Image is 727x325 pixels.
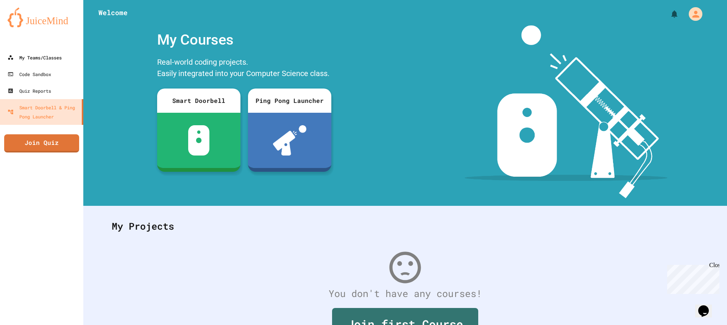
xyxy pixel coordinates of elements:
div: My Notifications [656,8,681,20]
img: sdb-white.svg [188,125,210,156]
div: Code Sandbox [8,70,51,79]
div: Quiz Reports [8,86,51,95]
a: Join Quiz [4,134,79,152]
div: Smart Doorbell [157,89,240,113]
iframe: chat widget [695,295,719,317]
div: You don't have any courses! [104,286,706,301]
img: banner-image-my-projects.png [465,25,668,198]
iframe: chat widget [664,262,719,294]
div: Chat with us now!Close [3,3,52,48]
div: Smart Doorbell & Ping Pong Launcher [8,103,79,121]
div: Real-world coding projects. Easily integrated into your Computer Science class. [153,54,335,83]
div: My Teams/Classes [8,53,62,62]
img: ppl-with-ball.png [273,125,307,156]
div: Ping Pong Launcher [248,89,331,113]
div: My Account [681,5,704,23]
div: My Courses [153,25,335,54]
div: My Projects [104,211,706,241]
img: logo-orange.svg [8,8,76,27]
